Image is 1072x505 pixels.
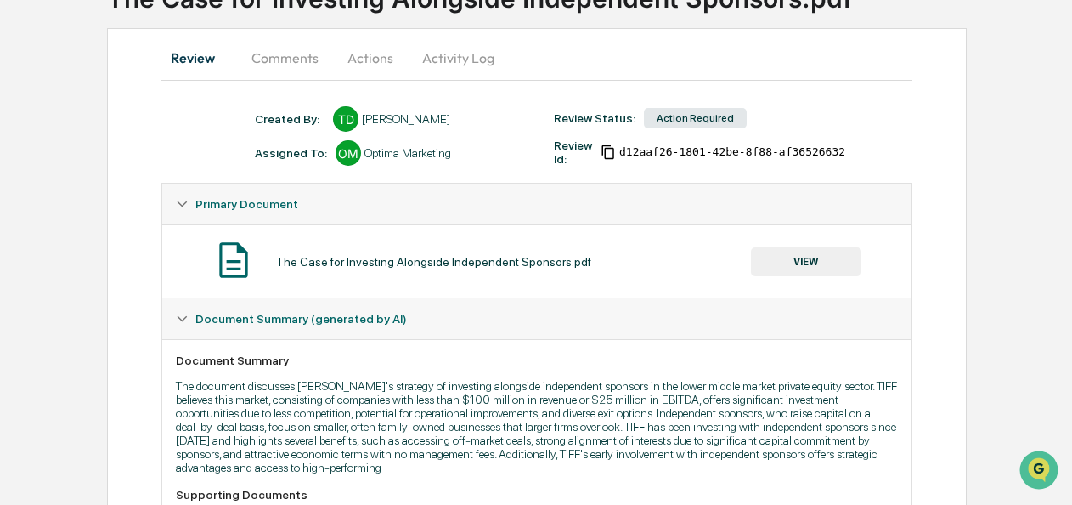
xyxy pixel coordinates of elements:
[17,35,309,62] p: How can we help?
[276,255,591,269] div: The Case for Investing Alongside Independent Sponsors.pdf
[162,184,911,224] div: Primary Document
[333,106,358,132] div: TD
[255,146,327,160] div: Assigned To:
[176,354,897,367] div: Document Summary
[176,488,897,502] div: Supporting Documents
[289,134,309,155] button: Start new chat
[212,239,255,281] img: Document Icon
[162,298,911,339] div: Document Summary (generated by AI)
[17,215,31,229] div: 🖐️
[17,247,31,261] div: 🔎
[10,207,116,237] a: 🖐️Preclearance
[58,146,215,160] div: We're available if you need us!
[362,112,450,126] div: [PERSON_NAME]
[34,213,110,230] span: Preclearance
[644,108,747,128] div: Action Required
[238,37,332,78] button: Comments
[58,129,279,146] div: Start new chat
[554,139,592,166] div: Review Id:
[332,37,409,78] button: Actions
[409,37,508,78] button: Activity Log
[123,215,137,229] div: 🗄️
[116,207,217,237] a: 🗄️Attestations
[10,239,114,270] a: 🔎Data Lookup
[336,140,361,166] div: OM
[169,287,206,300] span: Pylon
[176,379,897,474] p: The document discusses [PERSON_NAME]'s strategy of investing alongside independent sponsors in th...
[195,312,407,326] span: Document Summary
[140,213,211,230] span: Attestations
[44,77,280,94] input: Clear
[161,37,911,78] div: secondary tabs example
[255,112,324,126] div: Created By: ‎ ‎
[161,37,238,78] button: Review
[195,197,298,211] span: Primary Document
[162,224,911,298] div: Primary Document
[601,145,616,160] span: Copy Id
[34,246,107,263] span: Data Lookup
[1018,449,1064,495] iframe: Open customer support
[554,111,635,125] div: Review Status:
[17,129,48,160] img: 1746055101610-c473b297-6a78-478c-a979-82029cc54cd1
[311,312,407,326] u: (generated by AI)
[751,247,861,276] button: VIEW
[120,287,206,300] a: Powered byPylon
[364,146,451,160] div: Optima Marketing
[619,145,859,159] span: d12aaf26-1801-42be-8f88-af365266327f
